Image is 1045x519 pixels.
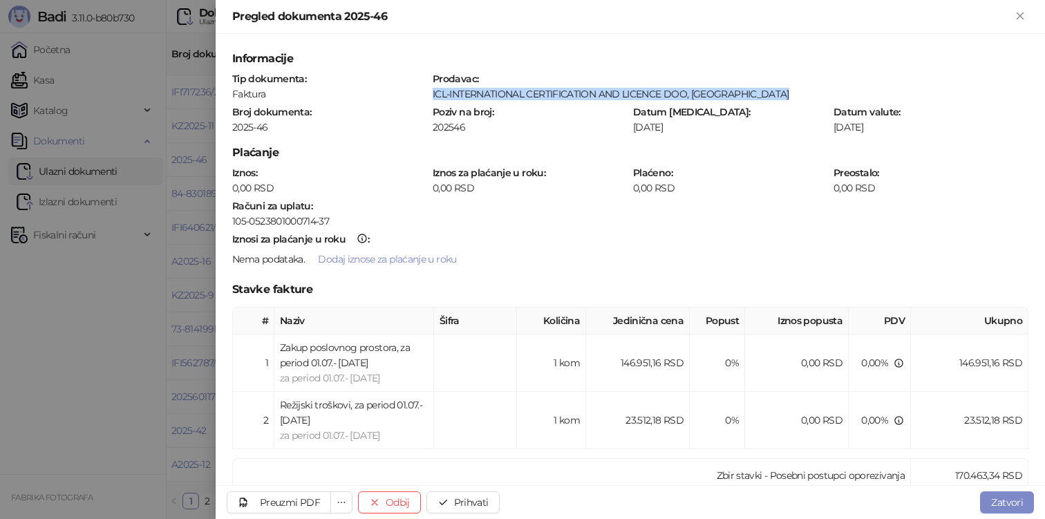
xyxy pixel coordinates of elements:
td: 0,00 RSD [745,334,849,392]
td: 170.463,34 RSD [911,459,1028,493]
td: 0,00 RSD [745,392,849,449]
div: [DATE] [632,121,829,133]
td: 23.512,18 RSD [586,392,690,449]
div: [DATE] [832,121,1030,133]
td: 146.951,16 RSD [586,334,690,392]
th: Popust [690,308,745,334]
div: Preuzmi PDF [260,496,320,509]
h5: Stavke fakture [232,281,1028,298]
th: Naziv [274,308,434,334]
div: 2025-46 [231,121,429,133]
td: Zbir stavki - Posebni postupci oporezivanja [233,459,911,493]
td: 0% [690,334,745,392]
th: Iznos popusta [745,308,849,334]
td: 2 [233,392,274,449]
strong: Računi za uplatu : [232,200,312,212]
h5: Informacije [232,50,1028,67]
td: 1 kom [517,334,586,392]
td: 1 kom [517,392,586,449]
th: Ukupno [911,308,1028,334]
div: Iznosi za plaćanje u roku [232,234,346,244]
strong: Broj dokumenta : [232,106,311,118]
span: 0,00 % [861,414,888,426]
div: 0,00 RSD [832,182,1030,194]
td: 146.951,16 RSD [911,334,1028,392]
td: 23.512,18 RSD [911,392,1028,449]
th: # [233,308,274,334]
button: Prihvati [426,491,500,513]
strong: : [232,233,369,245]
button: Zatvori [980,491,1034,513]
button: Odbij [358,491,421,513]
button: Zatvori [1012,8,1028,25]
a: Preuzmi PDF [227,491,331,513]
div: 0,00 RSD [632,182,829,194]
div: Zakup poslovnog prostora, za period 01.07.- [DATE] [280,340,428,370]
strong: Poziv na broj : [433,106,493,118]
strong: Plaćeno : [633,167,672,179]
th: Količina [517,308,586,334]
div: 202546 [432,121,627,133]
span: za period 01.07.- [DATE] [280,429,380,442]
strong: Datum valute : [834,106,901,118]
div: . [231,248,1030,270]
strong: Preostalo : [834,167,879,179]
th: Šifra [434,308,517,334]
span: Nema podataka [232,253,303,265]
strong: Datum [MEDICAL_DATA] : [633,106,751,118]
span: ellipsis [337,498,346,507]
strong: Iznos za plaćanje u roku : [433,167,545,179]
div: Pregled dokumenta 2025-46 [232,8,1012,25]
strong: Prodavac : [433,73,478,85]
th: PDV [849,308,911,334]
strong: Tip dokumenta : [232,73,306,85]
div: Faktura [231,88,429,100]
td: 1 [233,334,274,392]
span: 0,00 % [861,357,888,369]
h5: Plaćanje [232,144,1028,161]
div: ICL-INTERNATIONAL CERTIFICATION AND LICENCE DOO, [GEOGRAPHIC_DATA] [432,88,1028,100]
td: 0% [690,392,745,449]
strong: Iznos : [232,167,257,179]
div: Režijski troškovi, za period 01.07.- [DATE] [280,397,428,428]
div: 0,00 RSD [231,182,429,194]
div: 105-0523801000714-37 [232,215,1028,227]
button: Dodaj iznose za plaćanje u roku [307,248,467,270]
span: za period 01.07.- [DATE] [280,372,380,384]
th: Jedinična cena [586,308,690,334]
div: 0,00 RSD [431,182,629,194]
